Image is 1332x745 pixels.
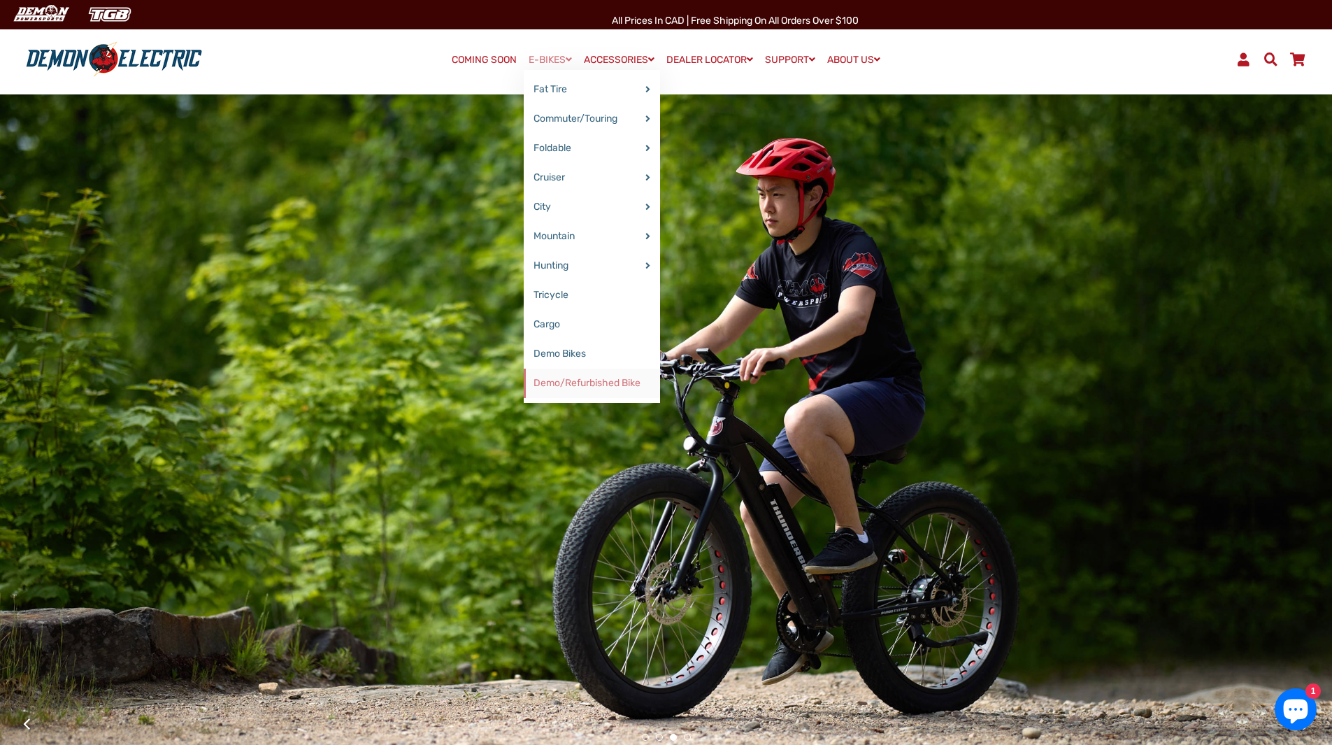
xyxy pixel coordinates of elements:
[524,75,660,104] a: Fat Tire
[579,50,659,70] a: ACCESSORIES
[524,134,660,163] a: Foldable
[642,734,649,741] button: 1 of 4
[822,50,885,70] a: ABOUT US
[524,339,660,369] a: Demo Bikes
[656,734,663,741] button: 2 of 4
[81,3,138,26] img: TGB Canada
[524,251,660,281] a: Hunting
[612,15,859,27] span: All Prices in CAD | Free shipping on all orders over $100
[684,734,691,741] button: 4 of 4
[447,50,522,70] a: COMING SOON
[524,310,660,339] a: Cargo
[524,104,660,134] a: Commuter/Touring
[7,3,74,26] img: Demon Electric
[524,281,660,310] a: Tricycle
[524,222,660,251] a: Mountain
[524,369,660,398] a: Demo/Refurbished Bike
[524,192,660,222] a: City
[524,50,577,70] a: E-BIKES
[661,50,758,70] a: DEALER LOCATOR
[524,163,660,192] a: Cruiser
[21,41,207,78] img: Demon Electric logo
[670,734,677,741] button: 3 of 4
[1270,688,1321,734] inbox-online-store-chat: Shopify online store chat
[760,50,820,70] a: SUPPORT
